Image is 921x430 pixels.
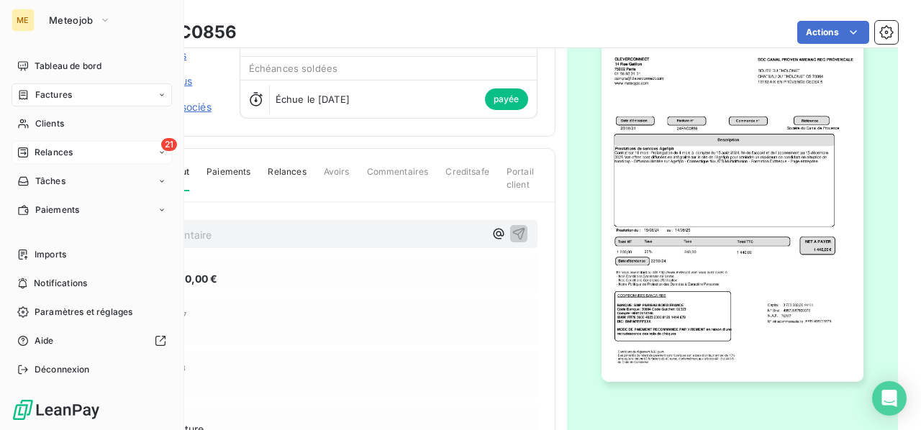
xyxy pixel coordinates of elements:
span: Tâches [35,175,65,188]
div: ME [12,9,35,32]
span: Notifications [34,277,87,290]
span: Échéances soldées [249,63,338,74]
span: Aide [35,334,54,347]
span: Déconnexion [35,363,90,376]
a: Aide [12,329,172,352]
span: Clients [35,117,64,130]
div: Open Intercom Messenger [872,381,907,416]
span: Relances [268,165,306,190]
h3: 24FAC0856 [135,19,237,45]
span: Factures [35,88,72,101]
span: payée [485,88,528,110]
span: Relances [35,146,73,159]
span: Échue le [DATE] [276,93,350,105]
img: Logo LeanPay [12,398,101,421]
span: 21 [161,138,177,151]
span: Meteojob [49,14,94,26]
span: Paiements [207,165,250,190]
span: 1 440,00 € [165,271,218,286]
span: Creditsafe [445,165,489,190]
span: Tableau de bord [35,60,101,73]
span: Commentaires [367,165,429,190]
span: Portail client [507,165,537,203]
span: Avoirs [324,165,350,190]
span: Paramètres et réglages [35,306,132,319]
button: Actions [797,21,869,44]
img: invoice_thumbnail [602,12,863,382]
span: Imports [35,248,66,261]
span: Paiements [35,203,79,216]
